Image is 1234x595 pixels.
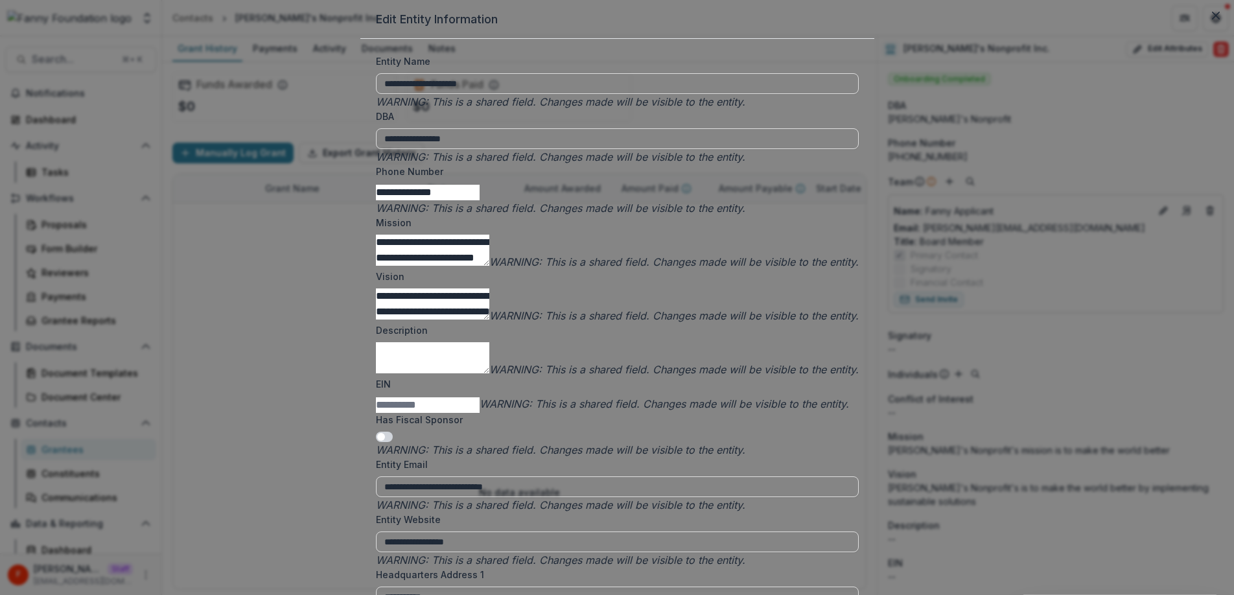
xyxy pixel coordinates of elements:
[376,458,851,471] label: Entity Email
[489,255,859,268] i: WARNING: This is a shared field. Changes made will be visible to the entity.
[376,202,745,215] i: WARNING: This is a shared field. Changes made will be visible to the entity.
[376,443,745,456] i: WARNING: This is a shared field. Changes made will be visible to the entity.
[376,165,851,178] label: Phone Number
[376,413,851,426] label: Has Fiscal Sponsor
[376,377,851,391] label: EIN
[376,554,745,566] i: WARNING: This is a shared field. Changes made will be visible to the entity.
[376,498,745,511] i: WARNING: This is a shared field. Changes made will be visible to the entity.
[376,54,851,68] label: Entity Name
[376,323,851,337] label: Description
[489,363,859,376] i: WARNING: This is a shared field. Changes made will be visible to the entity.
[376,95,745,108] i: WARNING: This is a shared field. Changes made will be visible to the entity.
[489,309,859,322] i: WARNING: This is a shared field. Changes made will be visible to the entity.
[376,568,851,581] label: Headquarters Address 1
[376,110,851,123] label: DBA
[376,216,851,229] label: Mission
[376,270,851,283] label: Vision
[376,150,745,163] i: WARNING: This is a shared field. Changes made will be visible to the entity.
[1205,5,1226,26] button: Close
[376,513,851,526] label: Entity Website
[480,397,849,410] i: WARNING: This is a shared field. Changes made will be visible to the entity.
